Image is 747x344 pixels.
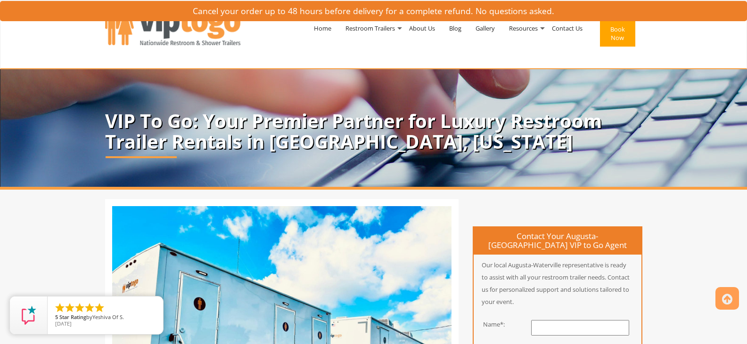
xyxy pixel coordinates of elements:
[92,313,124,320] span: Yeshiva Of S.
[468,4,502,53] a: Gallery
[545,4,590,53] a: Contact Us
[84,302,95,313] li: 
[54,302,66,313] li: 
[94,302,105,313] li: 
[105,111,642,152] p: VIP To Go: Your Premier Partner for Luxury Restroom Trailer Rentals in [GEOGRAPHIC_DATA], [US_STATE]
[442,4,468,53] a: Blog
[709,306,747,344] button: Live Chat
[74,302,85,313] li: 
[590,4,642,67] a: Book Now
[467,320,512,329] div: Name*:
[55,313,58,320] span: 5
[600,20,635,47] button: Book Now
[402,4,442,53] a: About Us
[64,302,75,313] li: 
[59,313,86,320] span: Star Rating
[55,314,156,321] span: by
[55,320,72,327] span: [DATE]
[502,4,545,53] a: Resources
[474,227,641,255] h4: Contact Your Augusta-[GEOGRAPHIC_DATA] VIP to Go Agent
[338,4,402,53] a: Restroom Trailers
[474,259,641,308] p: Our local Augusta-Waterville representative is ready to assist with all your restroom trailer nee...
[19,306,38,325] img: Review Rating
[105,7,240,45] img: VIPTOGO
[307,4,338,53] a: Home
